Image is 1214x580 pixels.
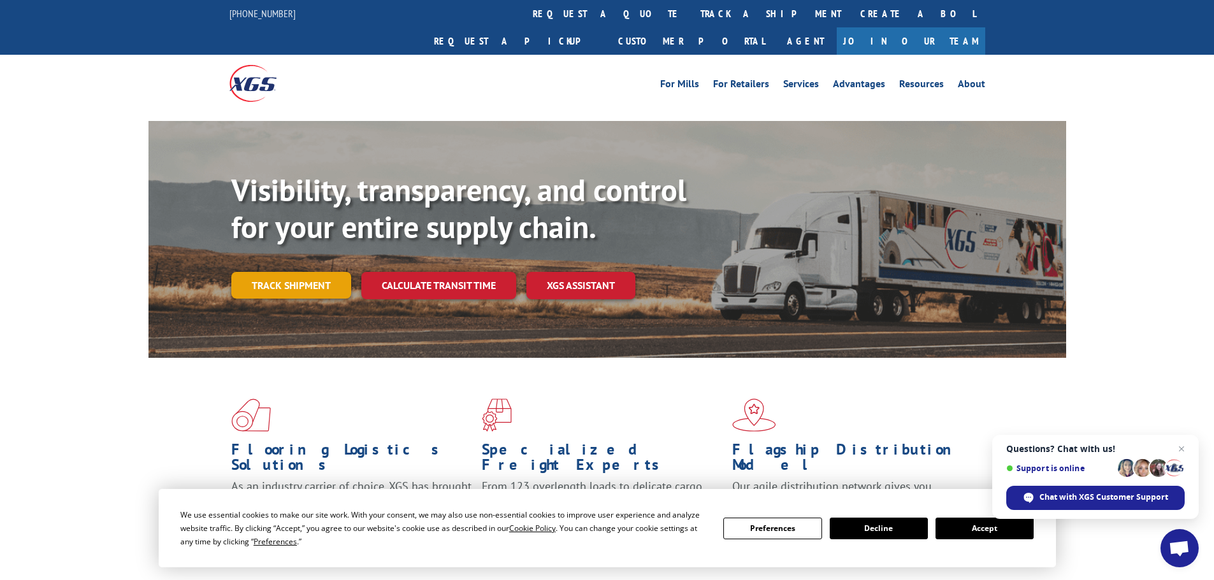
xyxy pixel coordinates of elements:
a: Resources [899,79,944,93]
a: For Mills [660,79,699,93]
a: Advantages [833,79,885,93]
a: Calculate transit time [361,272,516,299]
p: From 123 overlength loads to delicate cargo, our experienced staff knows the best way to move you... [482,479,723,535]
img: xgs-icon-flagship-distribution-model-red [732,399,776,432]
b: Visibility, transparency, and control for your entire supply chain. [231,170,686,246]
a: Services [783,79,819,93]
div: Open chat [1160,529,1199,567]
h1: Flooring Logistics Solutions [231,442,472,479]
img: xgs-icon-focused-on-flooring-red [482,399,512,432]
span: As an industry carrier of choice, XGS has brought innovation and dedication to flooring logistics... [231,479,472,524]
img: xgs-icon-total-supply-chain-intelligence-red [231,399,271,432]
span: Questions? Chat with us! [1006,444,1185,454]
span: Preferences [254,536,297,547]
h1: Flagship Distribution Model [732,442,973,479]
span: Chat with XGS Customer Support [1039,492,1168,503]
a: Track shipment [231,272,351,299]
a: For Retailers [713,79,769,93]
span: Close chat [1174,441,1189,456]
div: Chat with XGS Customer Support [1006,486,1185,510]
span: Cookie Policy [509,523,556,534]
a: Request a pickup [424,27,609,55]
span: Our agile distribution network gives you nationwide inventory management on demand. [732,479,967,509]
a: About [958,79,985,93]
div: Cookie Consent Prompt [159,489,1056,567]
button: Accept [936,518,1034,539]
a: Agent [774,27,837,55]
a: Join Our Team [837,27,985,55]
a: Customer Portal [609,27,774,55]
a: XGS ASSISTANT [526,272,635,299]
div: We use essential cookies to make our site work. With your consent, we may also use non-essential ... [180,508,708,548]
button: Decline [830,518,928,539]
button: Preferences [723,518,821,539]
h1: Specialized Freight Experts [482,442,723,479]
span: Support is online [1006,463,1113,473]
a: [PHONE_NUMBER] [229,7,296,20]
